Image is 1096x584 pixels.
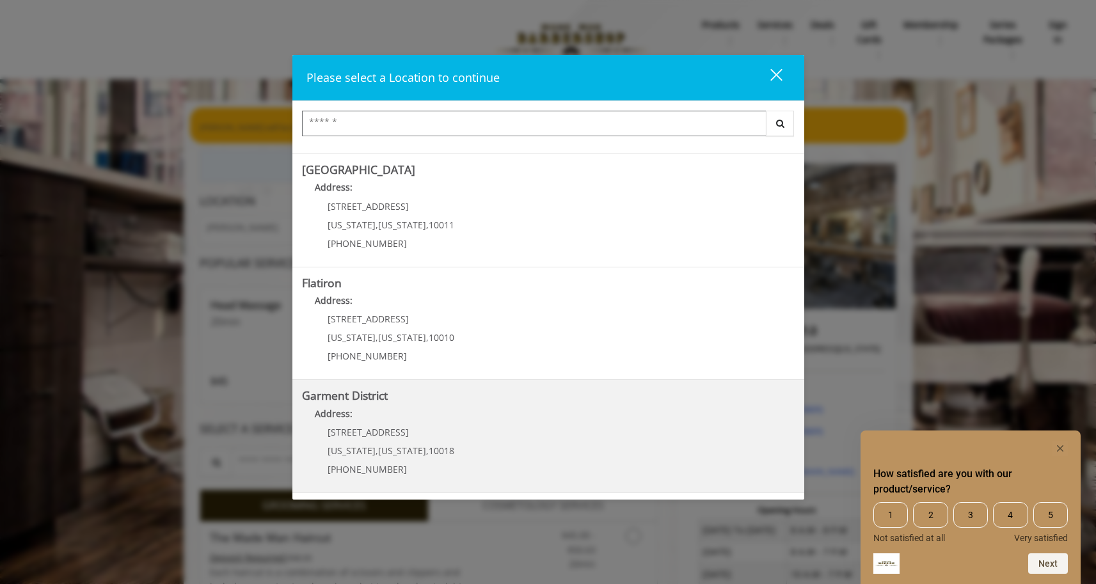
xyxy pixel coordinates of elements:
span: , [426,219,429,231]
div: Center Select [302,111,795,143]
span: , [426,445,429,457]
button: Hide survey [1052,441,1068,456]
span: [US_STATE] [328,331,376,343]
b: Address: [315,294,353,306]
span: , [426,331,429,343]
span: [PHONE_NUMBER] [328,350,407,362]
span: 1 [873,502,908,528]
span: 4 [993,502,1028,528]
span: , [376,219,378,231]
span: [US_STATE] [328,445,376,457]
span: [PHONE_NUMBER] [328,463,407,475]
span: , [376,445,378,457]
b: [GEOGRAPHIC_DATA] [302,162,415,177]
span: [PHONE_NUMBER] [328,237,407,249]
span: [US_STATE] [378,331,426,343]
div: close dialog [756,68,781,87]
i: Search button [773,119,788,128]
span: [US_STATE] [328,219,376,231]
b: Address: [315,407,353,420]
input: Search Center [302,111,766,136]
span: 10011 [429,219,454,231]
span: [US_STATE] [378,219,426,231]
span: , [376,331,378,343]
span: [STREET_ADDRESS] [328,313,409,325]
div: How satisfied are you with our product/service? Select an option from 1 to 5, with 1 being Not sa... [873,441,1068,574]
span: Very satisfied [1014,533,1068,543]
span: 10018 [429,445,454,457]
span: 10010 [429,331,454,343]
h2: How satisfied are you with our product/service? Select an option from 1 to 5, with 1 being Not sa... [873,466,1068,497]
span: [US_STATE] [378,445,426,457]
span: Please select a Location to continue [306,70,500,85]
span: 2 [913,502,948,528]
span: 3 [953,502,988,528]
span: [STREET_ADDRESS] [328,200,409,212]
button: close dialog [747,65,790,91]
span: [STREET_ADDRESS] [328,426,409,438]
span: 5 [1033,502,1068,528]
b: Flatiron [302,275,342,290]
span: Not satisfied at all [873,533,945,543]
b: Address: [315,181,353,193]
button: Next question [1028,553,1068,574]
b: Garment District [302,388,388,403]
div: How satisfied are you with our product/service? Select an option from 1 to 5, with 1 being Not sa... [873,502,1068,543]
